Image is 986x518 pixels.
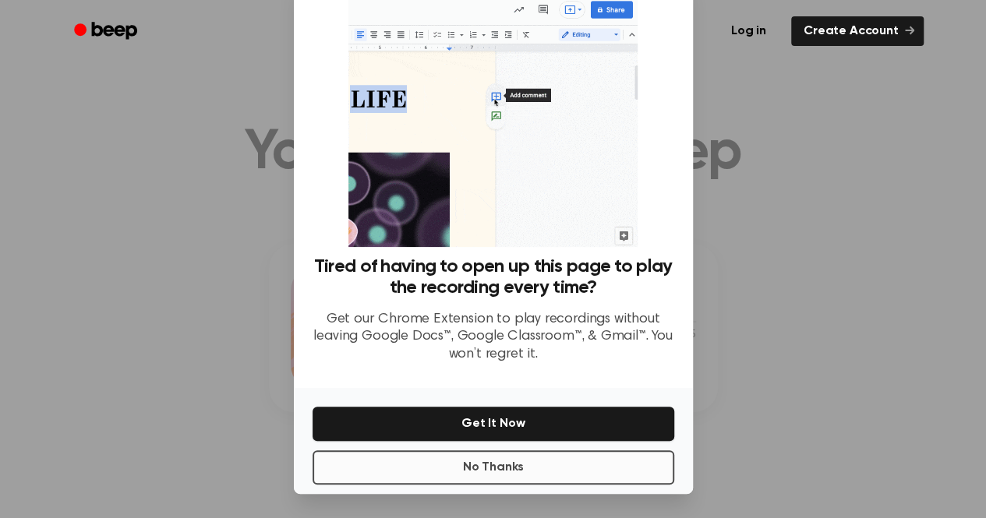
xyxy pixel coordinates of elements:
[313,256,674,298] h3: Tired of having to open up this page to play the recording every time?
[313,407,674,441] button: Get It Now
[791,16,924,46] a: Create Account
[63,16,151,47] a: Beep
[313,450,674,485] button: No Thanks
[716,13,782,49] a: Log in
[313,311,674,364] p: Get our Chrome Extension to play recordings without leaving Google Docs™, Google Classroom™, & Gm...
